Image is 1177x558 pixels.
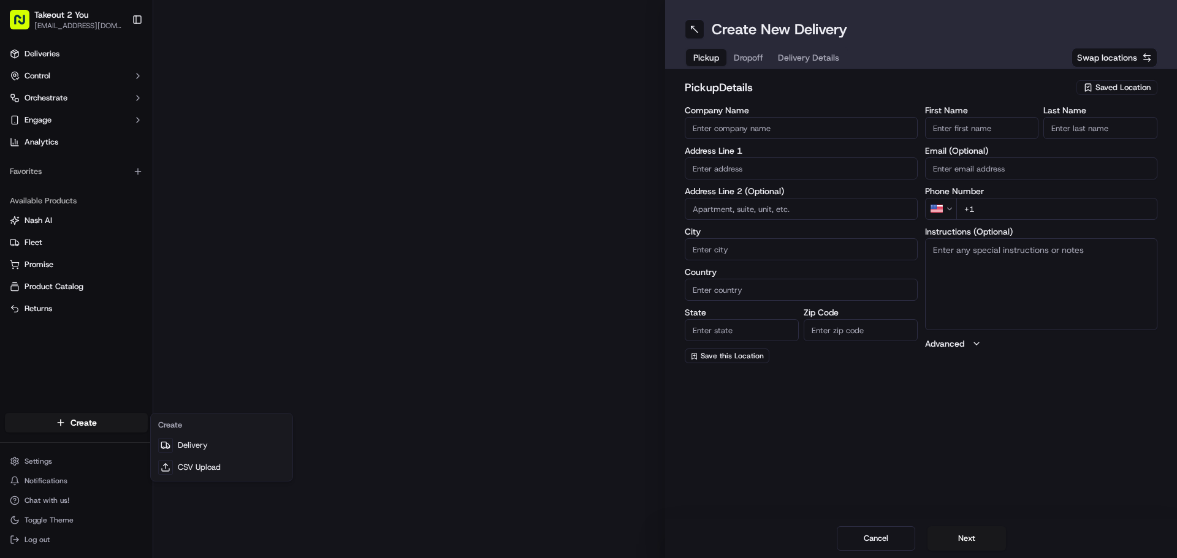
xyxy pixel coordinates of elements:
input: Enter country [685,279,918,301]
input: Apartment, suite, unit, etc. [685,198,918,220]
span: • [102,223,106,233]
label: Address Line 1 [685,146,918,155]
span: Pickup [693,51,719,64]
span: • [40,190,45,200]
a: 📗Knowledge Base [7,269,99,291]
label: First Name [925,106,1039,115]
h1: Create New Delivery [712,20,847,39]
div: 💻 [104,275,113,285]
span: Log out [25,535,50,545]
div: Available Products [5,191,148,211]
img: 1736555255976-a54dd68f-1ca7-489b-9aae-adbdc363a1c4 [25,224,34,233]
label: Instructions (Optional) [925,227,1158,236]
span: Toggle Theme [25,515,74,525]
div: 📗 [12,275,22,285]
button: Start new chat [208,121,223,135]
label: Phone Number [925,187,1158,195]
span: Notifications [25,476,67,486]
input: Enter phone number [956,198,1158,220]
button: See all [190,157,223,172]
span: Delivery Details [778,51,839,64]
a: 💻API Documentation [99,269,202,291]
input: Enter first name [925,117,1039,139]
span: Pylon [122,304,148,313]
span: Nash AI [25,215,52,226]
p: Welcome 👋 [12,49,223,69]
input: Enter company name [685,117,918,139]
label: Last Name [1043,106,1157,115]
div: Favorites [5,162,148,181]
input: Enter city [685,238,918,260]
span: Takeout 2 You [34,9,89,21]
span: Orchestrate [25,92,67,104]
img: Nash [12,12,37,37]
span: [DATE] [47,190,72,200]
input: Enter address [685,157,918,179]
span: Control [25,70,50,81]
span: [PERSON_NAME] [38,223,99,233]
span: Dropoff [734,51,763,64]
h2: pickup Details [685,79,1069,96]
span: Save this Location [701,351,764,361]
label: Company Name [685,106,918,115]
button: Cancel [837,526,915,551]
div: Past conversations [12,159,82,169]
span: Swap locations [1077,51,1137,64]
span: Analytics [25,137,58,148]
input: Got a question? Start typing here... [32,79,221,92]
span: [EMAIL_ADDRESS][DOMAIN_NAME] [34,21,122,31]
span: Saved Location [1095,82,1151,93]
div: Start new chat [55,117,201,129]
label: State [685,308,799,317]
input: Enter last name [1043,117,1157,139]
span: Knowledge Base [25,274,94,286]
input: Enter email address [925,157,1158,179]
img: 5e9a9d7314ff4150bce227a61376b483.jpg [26,117,48,139]
img: Liam S. [12,211,32,231]
span: Product Catalog [25,281,83,292]
span: Returns [25,303,52,314]
span: Fleet [25,237,42,248]
div: Create [153,416,290,434]
span: API Documentation [116,274,197,286]
label: Email (Optional) [925,146,1158,155]
label: Zip Code [804,308,918,317]
label: Advanced [925,337,964,350]
input: Enter state [685,319,799,341]
span: Deliveries [25,48,59,59]
label: Address Line 2 (Optional) [685,187,918,195]
input: Enter zip code [804,319,918,341]
span: Promise [25,259,53,270]
span: Create [70,417,97,429]
button: Next [928,526,1006,551]
a: CSV Upload [153,456,290,478]
img: 1736555255976-a54dd68f-1ca7-489b-9aae-adbdc363a1c4 [12,117,34,139]
span: [DATE] [109,223,134,233]
a: Powered byPylon [86,303,148,313]
span: Chat with us! [25,496,69,505]
div: We're available if you need us! [55,129,169,139]
label: City [685,227,918,236]
label: Country [685,268,918,276]
span: Settings [25,456,52,466]
span: Engage [25,115,51,126]
a: Delivery [153,434,290,456]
